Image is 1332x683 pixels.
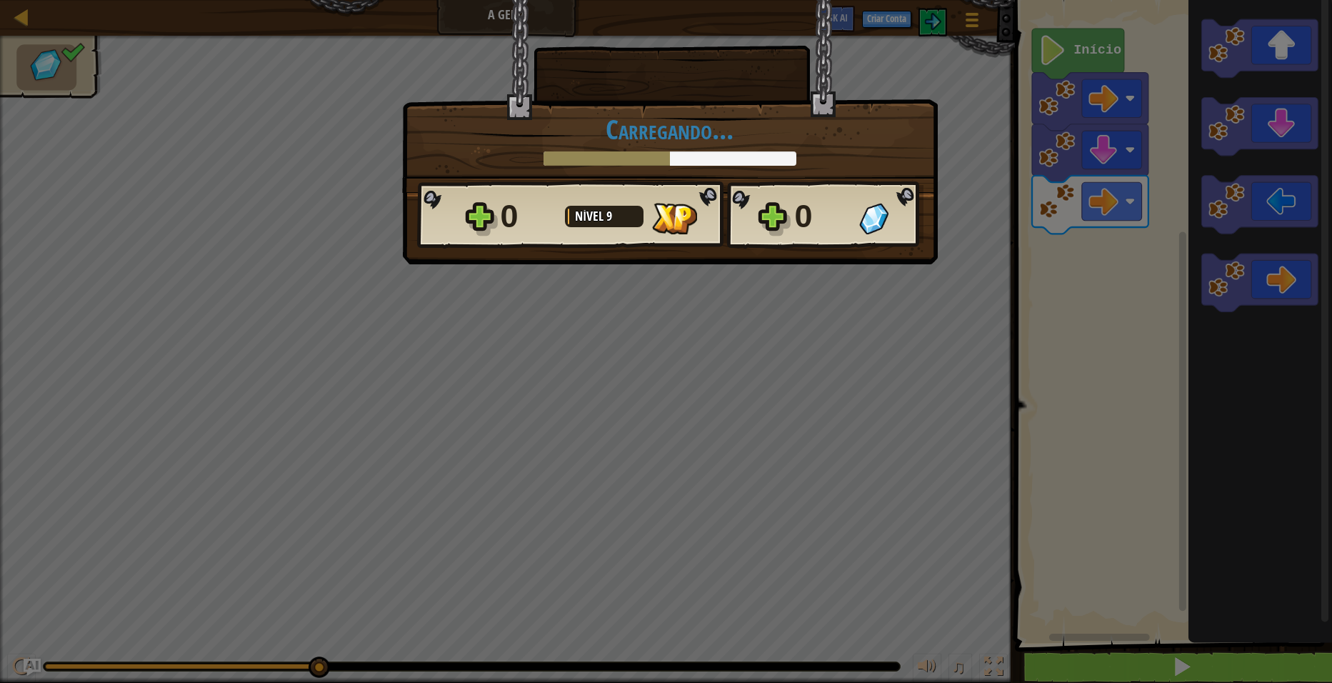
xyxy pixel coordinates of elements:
[501,194,556,239] div: 0
[652,203,697,234] img: XP Ganho
[417,114,923,144] h1: Carregando...
[859,203,888,234] img: Gemas Ganhas
[795,194,851,239] div: 0
[606,207,612,225] span: 9
[575,207,606,225] span: Nível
